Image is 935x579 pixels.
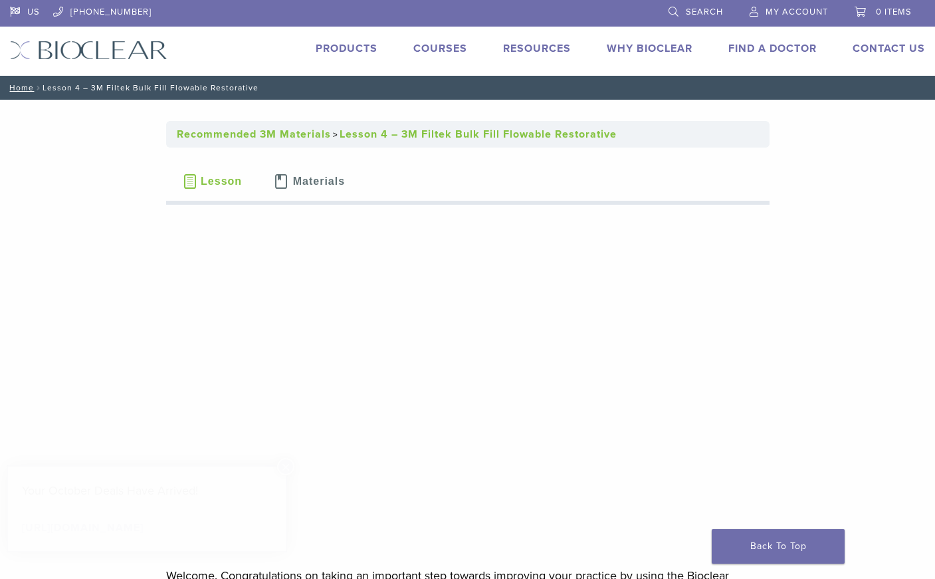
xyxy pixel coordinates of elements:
button: Close [277,458,294,475]
a: Recommended 3M Materials [177,128,331,141]
span: 0 items [876,7,912,17]
span: Materials [293,176,345,187]
p: Your October Deals Have Arrived! [22,481,272,501]
span: / [34,84,43,91]
a: Why Bioclear [607,42,692,55]
a: Courses [413,42,467,55]
a: Contact Us [853,42,925,55]
span: My Account [766,7,828,17]
a: Back To Top [712,529,845,564]
span: Search [686,7,723,17]
a: Find A Doctor [728,42,817,55]
a: Home [5,83,34,92]
iframe: vimeo-player [166,226,770,566]
img: Bioclear [10,41,167,60]
a: Products [316,42,377,55]
span: Lesson [201,176,242,187]
a: [URL][DOMAIN_NAME] [22,521,144,534]
a: Lesson 4 – 3M Filtek Bulk Fill Flowable Restorative [340,128,617,141]
a: Resources [503,42,571,55]
nav: Breadcrumbs [166,121,770,148]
